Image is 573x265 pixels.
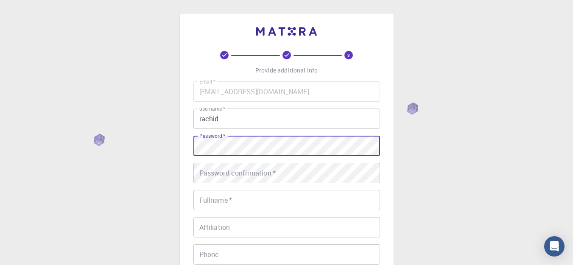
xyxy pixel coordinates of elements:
label: Email [199,78,215,85]
label: username [199,105,225,112]
label: Password [199,132,225,139]
text: 3 [347,52,350,58]
div: Open Intercom Messenger [544,236,565,257]
p: Provide additional info [255,66,318,75]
